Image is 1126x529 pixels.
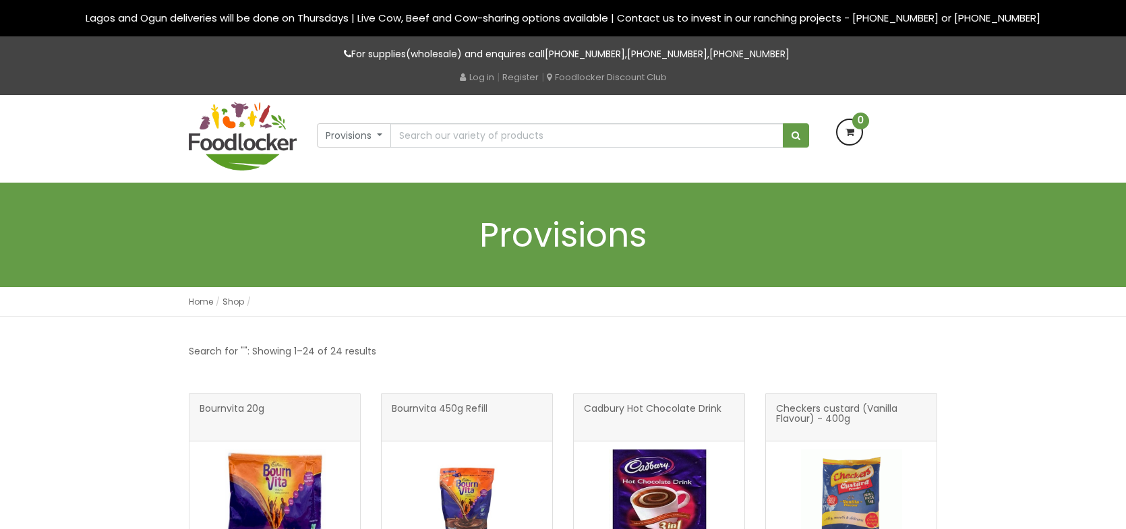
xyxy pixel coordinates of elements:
[584,404,721,431] span: Cadbury Hot Chocolate Drink
[392,404,487,431] span: Bournvita 450g Refill
[86,11,1040,25] span: Lagos and Ogun deliveries will be done on Thursdays | Live Cow, Beef and Cow-sharing options avai...
[709,47,790,61] a: [PHONE_NUMBER]
[852,113,869,129] span: 0
[189,216,937,253] h1: Provisions
[189,46,937,62] p: For supplies(wholesale) and enquires call , ,
[189,296,213,307] a: Home
[189,344,376,359] p: Search for "": Showing 1–24 of 24 results
[627,47,707,61] a: [PHONE_NUMBER]
[460,71,494,84] a: Log in
[200,404,264,431] span: Bournvita 20g
[502,71,539,84] a: Register
[189,102,297,170] img: FoodLocker
[545,47,625,61] a: [PHONE_NUMBER]
[223,296,244,307] a: Shop
[317,123,391,148] button: Provisions
[541,70,544,84] span: |
[497,70,500,84] span: |
[547,71,667,84] a: Foodlocker Discount Club
[776,404,926,431] span: Checkers custard (Vanilla Flavour) - 400g
[390,123,783,148] input: Search our variety of products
